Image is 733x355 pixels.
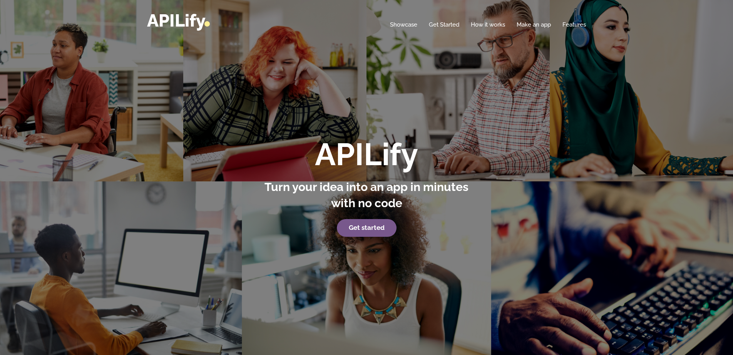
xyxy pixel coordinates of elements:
a: Features [562,21,586,28]
a: Get Started [429,21,459,28]
a: How it works [471,21,505,28]
a: Showcase [390,21,417,28]
a: Make an app [517,21,551,28]
strong: Turn your idea into an app in minutes with no code [264,180,469,210]
a: APILify [147,10,210,31]
a: Get started [337,219,397,237]
strong: APILify [315,136,418,172]
strong: Get started [349,224,385,231]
